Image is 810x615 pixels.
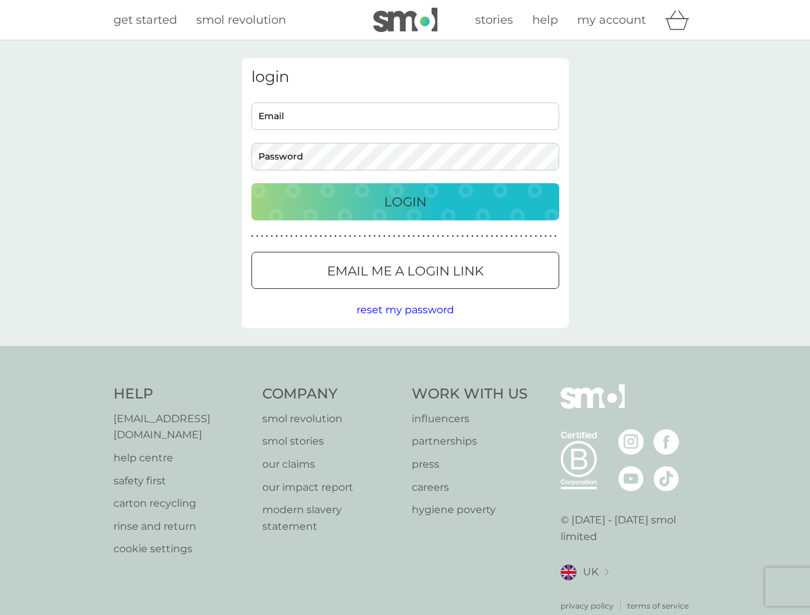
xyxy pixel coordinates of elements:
[196,13,286,27] span: smol revolution
[471,233,474,240] p: ●
[319,233,322,240] p: ●
[398,233,400,240] p: ●
[561,600,614,612] a: privacy policy
[339,233,342,240] p: ●
[539,233,542,240] p: ●
[466,233,469,240] p: ●
[251,68,559,86] h3: login
[432,233,435,240] p: ●
[532,11,558,29] a: help
[461,233,464,240] p: ●
[114,473,250,489] p: safety first
[369,233,371,240] p: ●
[344,233,346,240] p: ●
[330,233,332,240] p: ●
[114,450,250,466] a: help centre
[412,479,528,496] a: careers
[114,541,250,557] a: cookie settings
[561,564,577,580] img: UK flag
[261,233,264,240] p: ●
[357,302,454,318] button: reset my password
[451,233,454,240] p: ●
[114,495,250,512] a: carton recycling
[476,233,478,240] p: ●
[280,233,283,240] p: ●
[262,433,399,450] a: smol stories
[412,502,528,518] a: hygiene poverty
[457,233,459,240] p: ●
[256,233,258,240] p: ●
[285,233,288,240] p: ●
[475,13,513,27] span: stories
[412,433,528,450] a: partnerships
[262,384,399,404] h4: Company
[486,233,489,240] p: ●
[520,233,523,240] p: ●
[114,518,250,535] a: rinse and return
[427,233,430,240] p: ●
[475,11,513,29] a: stories
[550,233,552,240] p: ●
[262,456,399,473] a: our claims
[251,252,559,289] button: Email me a login link
[378,233,381,240] p: ●
[334,233,337,240] p: ●
[114,411,250,443] a: [EMAIL_ADDRESS][DOMAIN_NAME]
[114,384,250,404] h4: Help
[291,233,293,240] p: ●
[383,233,385,240] p: ●
[505,233,508,240] p: ●
[384,192,426,212] p: Login
[393,233,396,240] p: ●
[412,233,415,240] p: ●
[510,233,513,240] p: ●
[535,233,537,240] p: ●
[577,11,646,29] a: my account
[412,411,528,427] a: influencers
[388,233,391,240] p: ●
[357,304,454,316] span: reset my password
[114,13,177,27] span: get started
[422,233,425,240] p: ●
[532,13,558,27] span: help
[561,512,697,545] p: © [DATE] - [DATE] smol limited
[325,233,327,240] p: ●
[530,233,532,240] p: ●
[276,233,278,240] p: ●
[262,411,399,427] a: smol revolution
[310,233,312,240] p: ●
[262,479,399,496] a: our impact report
[627,600,689,612] a: terms of service
[373,8,437,32] img: smol
[408,233,410,240] p: ●
[412,456,528,473] p: press
[654,466,679,491] img: visit the smol Tiktok page
[354,233,357,240] p: ●
[373,233,376,240] p: ●
[618,466,644,491] img: visit the smol Youtube page
[515,233,518,240] p: ●
[295,233,298,240] p: ●
[442,233,444,240] p: ●
[412,384,528,404] h4: Work With Us
[447,233,450,240] p: ●
[364,233,366,240] p: ●
[327,261,484,281] p: Email me a login link
[271,233,273,240] p: ●
[359,233,361,240] p: ●
[561,384,625,428] img: smol
[618,429,644,455] img: visit the smol Instagram page
[577,13,646,27] span: my account
[266,233,268,240] p: ●
[196,11,286,29] a: smol revolution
